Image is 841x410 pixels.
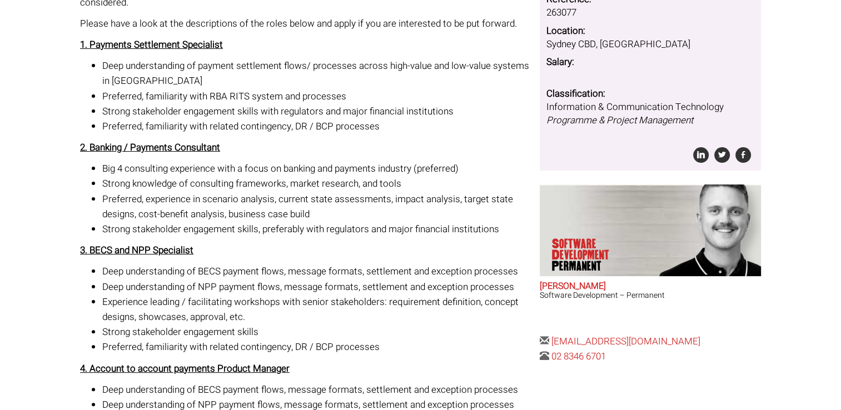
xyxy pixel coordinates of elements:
li: Preferred, familiarity with related contingency, DR / BCP processes [102,339,531,354]
p: Software Development [552,238,638,272]
li: Strong stakeholder engagement skills, preferably with regulators and major financial institutions [102,222,531,237]
li: Deep understanding of BECS payment flows, message formats, settlement and exception processes [102,382,531,397]
li: Experience leading / facilitating workshops with senior stakeholders: requirement definition, con... [102,294,531,324]
p: Please have a look at the descriptions of the roles below and apply if you are interested to be p... [80,16,531,31]
dd: Information & Communication Technology [546,101,754,128]
h3: Software Development – Permanent [540,291,761,299]
span: Permanent [552,261,638,272]
i: Programme & Project Management [546,113,693,127]
li: Strong stakeholder engagement skills [102,324,531,339]
strong: 1. Payments Settlement Specialist [80,38,223,52]
strong: 4. Account to account payments Product Manager [80,362,290,376]
li: Big 4 consulting experience with a focus on banking and payments industry (preferred) [102,161,531,176]
dt: Location: [546,24,754,38]
dd: Sydney CBD, [GEOGRAPHIC_DATA] [546,38,754,51]
li: Preferred, experience in scenario analysis, current state assessments, impact analysis, target st... [102,192,531,222]
h2: [PERSON_NAME] [540,282,761,292]
strong: 2. Banking / Payments Consultant [80,141,220,154]
strong: 3. BECS and NPP Specialist [80,243,193,257]
li: Preferred, familiarity with RBA RITS system and processes [102,89,531,104]
li: Deep understanding of NPP payment flows, message formats, settlement and exception processes [102,279,531,294]
li: Strong stakeholder engagement skills with regulators and major financial institutions [102,104,531,119]
a: 02 8346 6701 [551,349,606,363]
dt: Classification: [546,87,754,101]
dd: 263077 [546,6,754,19]
a: [EMAIL_ADDRESS][DOMAIN_NAME] [551,334,700,348]
li: Deep understanding of BECS payment flows, message formats, settlement and exception processes [102,264,531,279]
li: Preferred, familiarity with related contingency, DR / BCP processes [102,119,531,134]
img: Sam Williamson does Software Development Permanent [654,184,761,276]
li: Strong knowledge of consulting frameworks, market research, and tools [102,176,531,191]
li: Deep understanding of payment settlement flows/ processes across high-value and low-value systems... [102,58,531,88]
dt: Salary: [546,56,754,69]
